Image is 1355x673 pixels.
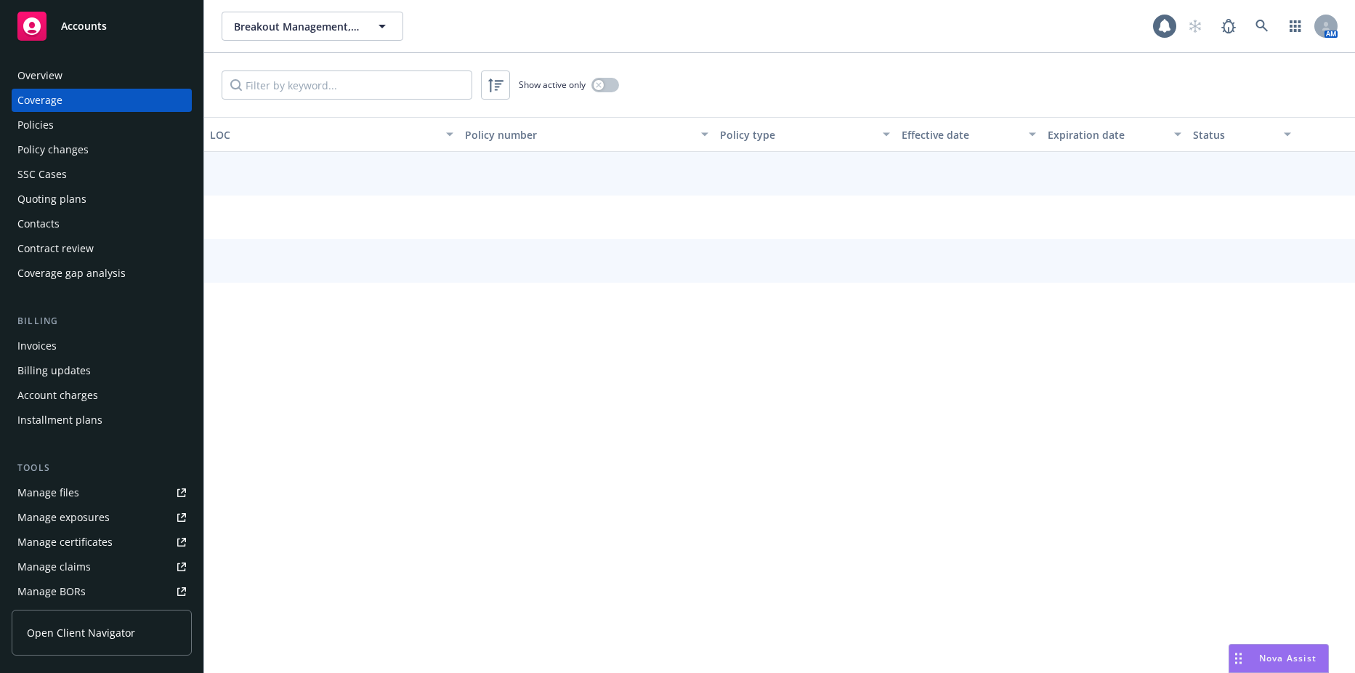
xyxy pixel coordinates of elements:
[17,188,86,211] div: Quoting plans
[17,334,57,358] div: Invoices
[12,314,192,329] div: Billing
[12,188,192,211] a: Quoting plans
[234,19,360,34] span: Breakout Management, LLC
[210,127,437,142] div: LOC
[12,506,192,529] a: Manage exposures
[204,117,459,152] button: LOC
[1048,127,1166,142] div: Expiration date
[12,531,192,554] a: Manage certificates
[12,580,192,603] a: Manage BORs
[1229,645,1247,672] div: Drag to move
[27,625,135,640] span: Open Client Navigator
[12,359,192,382] a: Billing updates
[1281,12,1310,41] a: Switch app
[12,461,192,475] div: Tools
[61,20,107,32] span: Accounts
[896,117,1042,152] button: Effective date
[12,89,192,112] a: Coverage
[1193,127,1274,142] div: Status
[1259,652,1316,664] span: Nova Assist
[17,113,54,137] div: Policies
[1187,117,1296,152] button: Status
[720,127,875,142] div: Policy type
[519,78,586,91] span: Show active only
[12,163,192,186] a: SSC Cases
[222,12,403,41] button: Breakout Management, LLC
[17,384,98,407] div: Account charges
[17,506,110,529] div: Manage exposures
[17,138,89,161] div: Policy changes
[17,163,67,186] div: SSC Cases
[12,6,192,47] a: Accounts
[1181,12,1210,41] a: Start snowing
[17,408,102,432] div: Installment plans
[1247,12,1277,41] a: Search
[12,384,192,407] a: Account charges
[12,138,192,161] a: Policy changes
[12,334,192,358] a: Invoices
[12,212,192,235] a: Contacts
[12,555,192,579] a: Manage claims
[17,359,91,382] div: Billing updates
[714,117,897,152] button: Policy type
[17,64,62,87] div: Overview
[1042,117,1188,152] button: Expiration date
[222,70,472,100] input: Filter by keyword...
[17,89,62,112] div: Coverage
[17,580,86,603] div: Manage BORs
[902,127,1020,142] div: Effective date
[12,481,192,504] a: Manage files
[17,262,126,285] div: Coverage gap analysis
[12,113,192,137] a: Policies
[12,64,192,87] a: Overview
[1214,12,1243,41] a: Report a Bug
[17,555,91,579] div: Manage claims
[17,531,113,554] div: Manage certificates
[465,127,692,142] div: Policy number
[12,237,192,260] a: Contract review
[459,117,714,152] button: Policy number
[1229,644,1329,673] button: Nova Assist
[17,481,79,504] div: Manage files
[17,237,94,260] div: Contract review
[12,408,192,432] a: Installment plans
[17,212,60,235] div: Contacts
[12,262,192,285] a: Coverage gap analysis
